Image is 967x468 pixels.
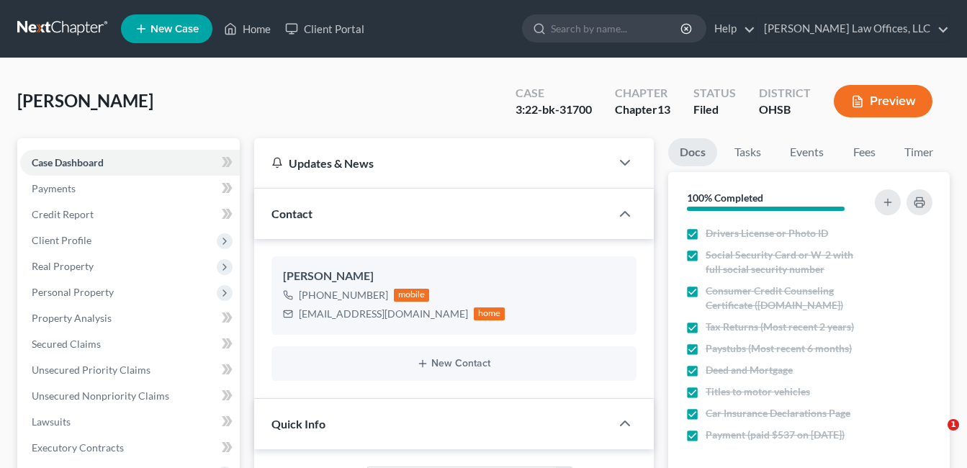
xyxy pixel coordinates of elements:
[32,415,71,428] span: Lawsuits
[32,182,76,194] span: Payments
[20,331,240,357] a: Secured Claims
[706,363,793,377] span: Deed and Mortgage
[32,286,114,298] span: Personal Property
[32,260,94,272] span: Real Property
[32,338,101,350] span: Secured Claims
[271,417,325,431] span: Quick Info
[687,192,763,204] strong: 100% Completed
[834,85,932,117] button: Preview
[615,85,670,102] div: Chapter
[706,284,867,312] span: Consumer Credit Counseling Certificate ([DOMAIN_NAME])
[217,16,278,42] a: Home
[693,85,736,102] div: Status
[723,138,773,166] a: Tasks
[17,90,153,111] span: [PERSON_NAME]
[394,289,430,302] div: mobile
[474,307,505,320] div: home
[706,226,828,240] span: Drivers License or Photo ID
[668,138,717,166] a: Docs
[948,419,959,431] span: 1
[32,441,124,454] span: Executory Contracts
[20,176,240,202] a: Payments
[706,406,850,420] span: Car Insurance Declarations Page
[693,102,736,118] div: Filed
[706,428,845,442] span: Payment (paid $537 on [DATE])
[278,16,372,42] a: Client Portal
[20,409,240,435] a: Lawsuits
[283,268,625,285] div: [PERSON_NAME]
[32,364,150,376] span: Unsecured Priority Claims
[271,207,312,220] span: Contact
[706,320,854,334] span: Tax Returns (Most recent 2 years)
[32,208,94,220] span: Credit Report
[32,156,104,168] span: Case Dashboard
[759,85,811,102] div: District
[893,138,945,166] a: Timer
[32,390,169,402] span: Unsecured Nonpriority Claims
[759,102,811,118] div: OHSB
[706,341,852,356] span: Paystubs (Most recent 6 months)
[20,305,240,331] a: Property Analysis
[20,202,240,228] a: Credit Report
[706,248,867,276] span: Social Security Card or W-2 with full social security number
[32,312,112,324] span: Property Analysis
[707,16,755,42] a: Help
[20,435,240,461] a: Executory Contracts
[271,156,593,171] div: Updates & News
[657,102,670,116] span: 13
[20,383,240,409] a: Unsecured Nonpriority Claims
[841,138,887,166] a: Fees
[551,15,683,42] input: Search by name...
[299,288,388,302] div: [PHONE_NUMBER]
[516,102,592,118] div: 3:22-bk-31700
[757,16,949,42] a: [PERSON_NAME] Law Offices, LLC
[150,24,199,35] span: New Case
[32,234,91,246] span: Client Profile
[516,85,592,102] div: Case
[299,307,468,321] div: [EMAIL_ADDRESS][DOMAIN_NAME]
[20,150,240,176] a: Case Dashboard
[706,384,810,399] span: Titles to motor vehicles
[20,357,240,383] a: Unsecured Priority Claims
[283,358,625,369] button: New Contact
[615,102,670,118] div: Chapter
[778,138,835,166] a: Events
[918,419,953,454] iframe: Intercom live chat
